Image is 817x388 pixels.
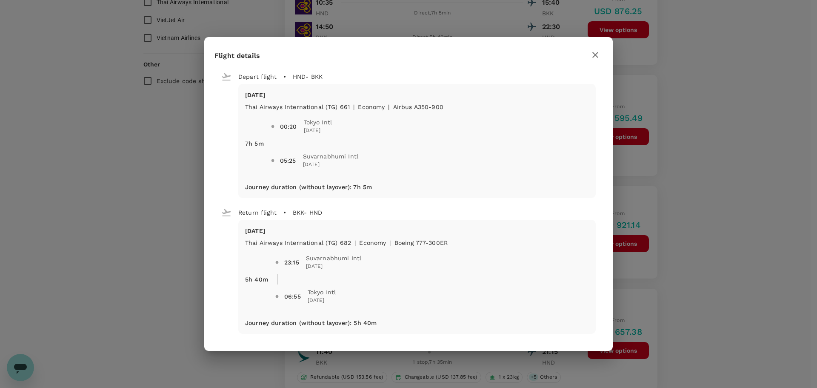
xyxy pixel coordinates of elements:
div: 05:25 [280,156,296,165]
p: Depart flight [238,72,277,81]
span: Suvarnabhumi Intl [303,152,359,161]
p: [DATE] [245,91,589,99]
p: Boeing 777-300ER [394,239,448,247]
span: Tokyo Intl [308,288,336,296]
span: | [354,239,356,246]
p: Thai Airways International (TG) 661 [245,103,350,111]
span: | [389,239,391,246]
p: Journey duration (without layover) : 5h 40m [245,319,377,327]
span: [DATE] [306,262,362,271]
span: Tokyo Intl [304,118,332,126]
p: BKK - HND [293,208,322,217]
p: economy [358,103,385,111]
p: Return flight [238,208,277,217]
span: [DATE] [304,126,332,135]
p: Airbus A350-900 [393,103,443,111]
p: 7h 5m [245,139,264,148]
span: Flight details [214,52,260,60]
span: [DATE] [308,296,336,305]
p: economy [359,239,386,247]
span: | [388,103,389,110]
div: 00:20 [280,122,297,131]
span: Suvarnabhumi Intl [306,254,362,262]
p: Journey duration (without layover) : 7h 5m [245,183,372,191]
span: | [353,103,354,110]
p: Thai Airways International (TG) 682 [245,239,351,247]
p: 5h 40m [245,275,268,284]
p: HND - BKK [293,72,323,81]
div: 06:55 [284,292,301,301]
p: [DATE] [245,227,589,235]
span: [DATE] [303,161,359,169]
div: 23:15 [284,258,299,267]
